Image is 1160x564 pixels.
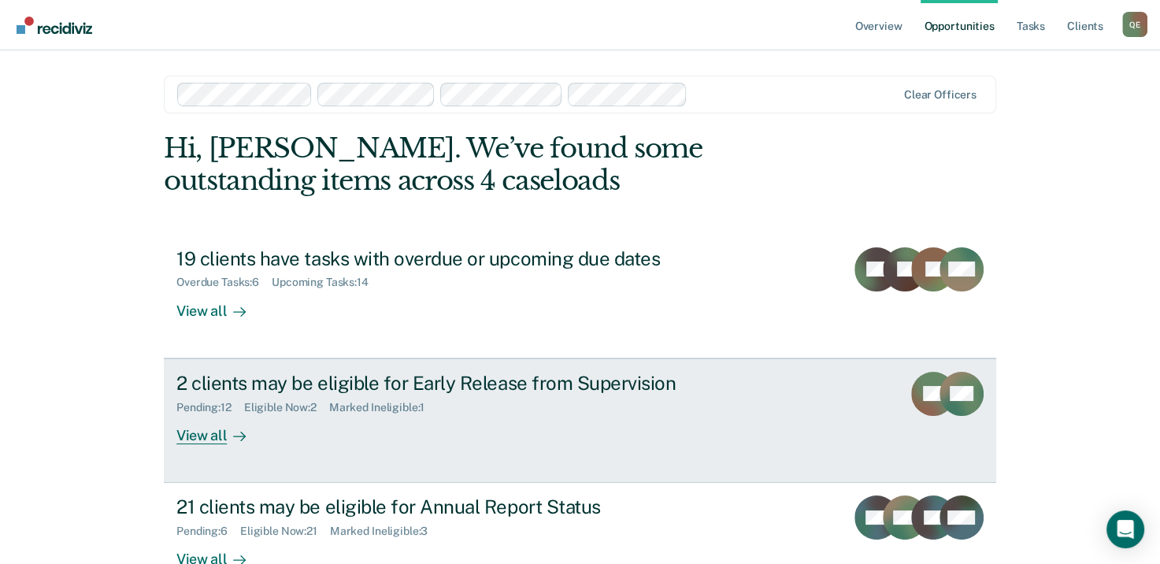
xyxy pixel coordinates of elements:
[329,401,437,414] div: Marked Ineligible : 1
[244,401,329,414] div: Eligible Now : 2
[240,525,330,538] div: Eligible Now : 21
[17,17,92,34] img: Recidiviz
[176,414,265,444] div: View all
[164,235,996,358] a: 19 clients have tasks with overdue or upcoming due datesOverdue Tasks:6Upcoming Tasks:14View all
[272,276,381,289] div: Upcoming Tasks : 14
[176,525,240,538] div: Pending : 6
[176,247,729,270] div: 19 clients have tasks with overdue or upcoming due dates
[1122,12,1147,37] button: Profile dropdown button
[176,495,729,518] div: 21 clients may be eligible for Annual Report Status
[330,525,440,538] div: Marked Ineligible : 3
[1106,510,1144,548] div: Open Intercom Messenger
[176,401,244,414] div: Pending : 12
[904,88,977,102] div: Clear officers
[164,132,829,197] div: Hi, [PERSON_NAME]. We’ve found some outstanding items across 4 caseloads
[164,358,996,483] a: 2 clients may be eligible for Early Release from SupervisionPending:12Eligible Now:2Marked Inelig...
[176,372,729,395] div: 2 clients may be eligible for Early Release from Supervision
[1122,12,1147,37] div: Q E
[176,289,265,320] div: View all
[176,276,272,289] div: Overdue Tasks : 6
